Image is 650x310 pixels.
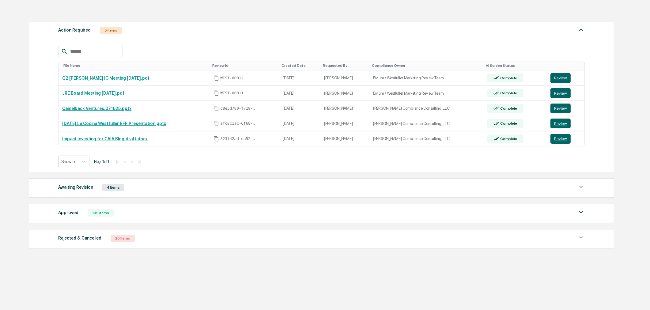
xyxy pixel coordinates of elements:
button: Review [550,88,571,98]
a: JRE Board Meeting [DATE].pdf [62,91,124,96]
div: Toggle SortBy [552,63,582,68]
div: Complete [499,91,517,95]
div: 5 Items [100,27,122,34]
a: Review [550,104,581,113]
td: [PERSON_NAME] Compliance Consulting, LLC [369,116,483,131]
span: Page 1 of 1 [94,159,109,164]
button: Review [550,73,571,83]
img: caret [577,26,585,33]
span: c8e3d780-f719-41d7-84c3-a659409448a4 [220,106,257,111]
td: [PERSON_NAME] [320,70,369,86]
td: [DATE] [279,101,320,116]
td: [DATE] [279,131,320,146]
button: |< [114,159,121,164]
a: [DATE] La Cocina Westfuller RFP Presentation.pptx [62,121,166,126]
div: Complete [499,121,517,126]
td: Bivium / Westfuller Marketing Review Team [369,86,483,101]
button: Review [550,134,571,144]
div: Toggle SortBy [323,63,367,68]
td: [PERSON_NAME] Compliance Consulting, LLC [369,131,483,146]
span: afc8c1ac-6f68-4627-999b-d97b3a6d8081 [220,121,257,126]
div: 4 Items [102,184,124,191]
div: Rejected & Cancelled [58,234,101,242]
div: Toggle SortBy [486,63,545,68]
img: caret [577,234,585,241]
td: [DATE] [279,86,320,101]
span: Copy Id [214,75,219,81]
button: > [129,159,135,164]
td: [PERSON_NAME] [320,101,369,116]
div: Toggle SortBy [282,63,318,68]
div: Action Required [58,26,91,34]
div: Toggle SortBy [63,63,207,68]
td: Bivium / Westfuller Marketing Review Team [369,70,483,86]
div: Toggle SortBy [212,63,277,68]
span: WEST-00012 [220,76,244,81]
td: [PERSON_NAME] [320,86,369,101]
img: caret [577,183,585,191]
button: < [122,159,128,164]
td: [PERSON_NAME] Compliance Consulting, LLC [369,101,483,116]
td: [PERSON_NAME] [320,116,369,131]
td: [PERSON_NAME] [320,131,369,146]
td: [DATE] [279,70,320,86]
a: Camelback Ventures.071625.pptx [62,106,131,111]
a: Q2 [PERSON_NAME] IC Meeting [DATE].pdf [62,76,149,81]
div: Awaiting Revision [58,183,93,191]
div: Approved [58,209,78,217]
div: 199 Items [88,209,114,217]
td: [DATE] [279,116,320,131]
button: >| [136,159,143,164]
a: Review [550,134,581,144]
div: Complete [499,76,517,80]
a: Review [550,88,581,98]
div: Complete [499,106,517,111]
span: Copy Id [214,106,219,111]
a: Review [550,73,581,83]
span: WEST-00011 [220,91,244,96]
span: 823f42ad-da52-427a-bdfe-d3b490ef0764 [220,136,257,141]
span: Copy Id [214,90,219,96]
div: 20 Items [111,235,135,242]
a: Review [550,119,581,128]
button: Review [550,104,571,113]
button: Review [550,119,571,128]
div: Toggle SortBy [372,63,481,68]
a: Impact Investing for CAIA Blog.draft.docx [62,136,148,141]
span: Copy Id [214,121,219,126]
div: Complete [499,137,517,141]
span: Copy Id [214,136,219,142]
img: caret [577,209,585,216]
